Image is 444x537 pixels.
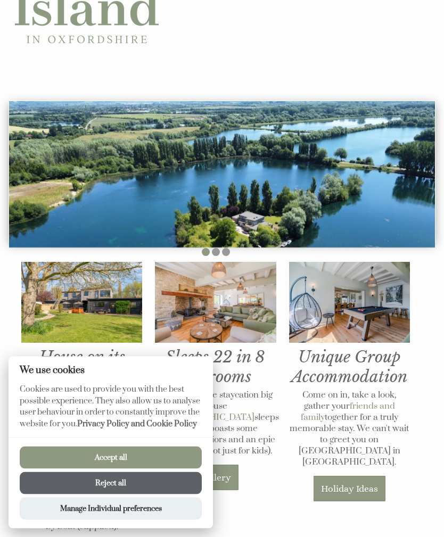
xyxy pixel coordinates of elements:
[155,390,276,457] p: This incredible staycation big house in sleeps up to 22, boasts some beautiful interiors and an e...
[9,384,213,437] p: Cookies are used to provide you with the best possible experience. They also allow us to analyse ...
[289,262,410,343] img: Games room at The Island in Oxfordshire
[314,476,385,502] a: Holiday Ideas
[77,419,197,429] a: Privacy Policy and Cookie Policy
[155,262,276,387] h1: Sleeps 22 in 8 Bedrooms
[155,262,276,343] img: Living room at The Island in Oxfordshire
[301,401,395,424] a: friends and family
[20,447,202,469] button: Accept all
[289,262,410,387] h1: Unique Group Accommodation
[9,365,213,375] h2: We use cookies
[21,262,142,407] h1: House on its own Private Island!
[20,498,202,520] button: Manage Individual preferences
[193,465,239,491] a: Gallery
[289,390,410,468] p: Come on in, take a look, gather your together for a truly memorable stay. We can't wait to greet ...
[21,262,142,343] img: The Island in Oxfordshire
[20,472,202,494] button: Reject all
